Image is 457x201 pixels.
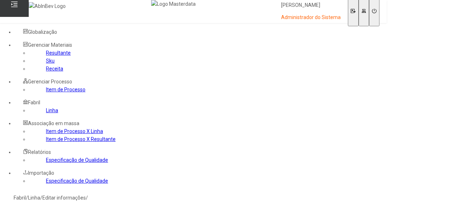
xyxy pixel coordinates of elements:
a: Editar informações [42,195,86,201]
nz-breadcrumb-separator: / [86,195,88,201]
a: Item de Processo X Resultante [46,136,116,142]
a: Linha [28,195,40,201]
span: Gerenciar Materiais [28,42,72,48]
span: Importação [28,170,54,176]
a: Resultante [46,50,71,56]
a: Item de Processo X Linha [46,128,103,134]
a: Especificação de Qualidade [46,178,108,184]
p: [PERSON_NAME] [281,2,341,9]
p: Administrador do Sistema [281,14,341,21]
a: Fabril [14,195,26,201]
a: Linha [46,108,58,113]
nz-breadcrumb-separator: / [40,195,42,201]
nz-breadcrumb-separator: / [26,195,28,201]
span: Associação em massa [28,120,79,126]
img: AbInBev Logo [29,2,66,10]
a: Item de Processo [46,87,85,92]
a: Sku [46,58,55,64]
span: Globalização [28,29,57,35]
a: Receita [46,66,63,72]
span: Gerenciar Processo [28,79,72,84]
a: Especificação de Qualidade [46,157,108,163]
span: Fabril [28,100,40,105]
span: Relatórios [28,149,51,155]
